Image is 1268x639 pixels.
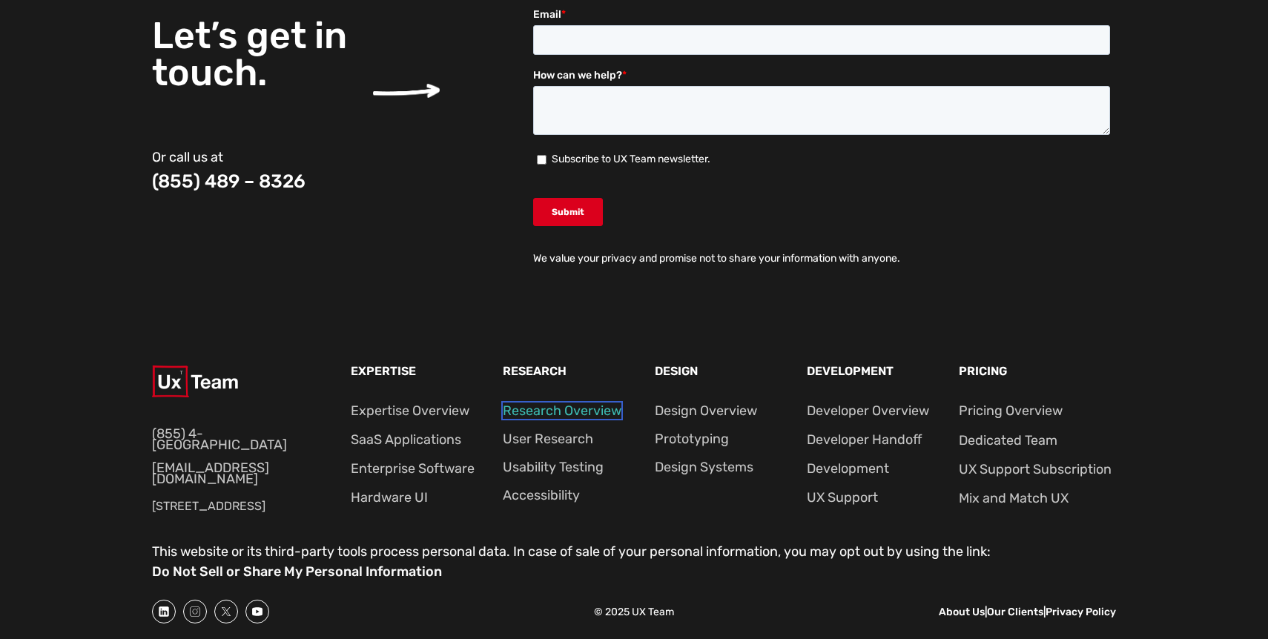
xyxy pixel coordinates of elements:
[152,497,318,516] p: [STREET_ADDRESS]
[503,403,621,419] a: Research Overview
[655,365,789,377] p: Design
[807,431,922,448] a: Developer Handoff
[152,148,345,168] p: Or call us at
[503,365,637,377] p: Research
[351,489,428,506] a: Hardware UI
[351,431,461,448] a: SaaS Applications
[152,563,442,580] a: Do Not Sell or Share My Personal Information
[220,606,232,618] svg: x
[1043,606,1046,618] a: |
[503,431,593,447] a: User Research
[533,251,1116,266] p: We value your privacy and promise not to share your information with anyone.
[152,170,306,192] a: (855) 489 – 8326
[152,365,238,397] img: Ux team logo
[594,606,674,618] span: © 2025 UX Team
[503,459,604,475] a: Usability Testing
[214,600,238,623] a: X Social Link
[189,606,201,618] svg: instagram
[152,542,1116,600] div: This website or its third-party tools process personal data. In case of sale of your personal inf...
[987,606,1043,618] a: Our Clients
[959,403,1063,419] a: Pricing Overview
[655,431,729,447] a: Prototyping
[985,606,987,618] a: |
[245,600,269,623] a: youtube
[158,606,170,618] svg: linkedin
[152,17,354,91] h3: Let’s get in touch.
[152,600,176,623] a: 1 circle
[1046,606,1116,618] a: Privacy Policy
[959,365,1116,377] p: Pricing
[351,460,475,477] a: Enterprise Software
[807,365,941,377] p: Development
[807,460,889,477] a: Development
[152,460,269,487] a: [EMAIL_ADDRESS][DOMAIN_NAME]
[373,83,440,98] img: arrow pointing to the right
[959,461,1112,477] a: UX Support Subscription
[251,606,263,618] svg: youtube
[939,606,985,618] a: About Us
[351,403,469,419] a: Expertise Overview
[1194,568,1268,639] iframe: Chat Widget
[807,489,878,506] a: UX Support
[959,490,1069,506] a: Mix and Match UX
[152,426,287,453] a: (855) 4-[GEOGRAPHIC_DATA]
[959,432,1057,448] a: Dedicated Team
[655,459,753,475] a: Design Systems
[183,600,207,623] a: Instagram Social Link
[655,403,757,419] a: Design Overview
[807,403,929,419] a: Developer Overview
[351,365,485,377] p: Expertise
[503,487,580,503] a: Accessibility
